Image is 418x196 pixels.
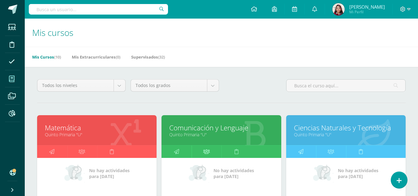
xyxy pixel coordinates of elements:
a: Ciencias Naturales y Tecnología [294,123,398,133]
span: No hay actividades para [DATE] [338,168,378,179]
a: Matemática [45,123,149,133]
a: Quinto Primaria "U" [45,132,149,137]
img: no_activities_small.png [189,164,209,183]
a: Mis Cursos(10) [32,52,61,62]
span: (0) [116,54,120,60]
a: Todos los niveles [37,80,125,91]
a: Comunicación y Lenguaje [169,123,273,133]
input: Busca un usuario... [29,4,168,15]
span: (32) [158,54,165,60]
a: Mis Extracurriculares(0) [72,52,120,62]
a: Quinto Primaria "U" [169,132,273,137]
span: No hay actividades para [DATE] [213,168,254,179]
img: 8a2d8b7078a2d6841caeaa0cd41511da.png [332,3,345,15]
span: Mis cursos [32,27,73,38]
a: Supervisados(32) [131,52,165,62]
span: Mi Perfil [349,9,385,15]
span: [PERSON_NAME] [349,4,385,10]
img: no_activities_small.png [313,164,334,183]
input: Busca el curso aquí... [287,80,405,92]
span: (10) [54,54,61,60]
a: Quinto Primaria "U" [294,132,398,137]
span: Todos los grados [136,80,202,91]
span: No hay actividades para [DATE] [89,168,130,179]
a: Todos los grados [131,80,219,91]
span: Todos los niveles [42,80,109,91]
img: no_activities_small.png [64,164,85,183]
